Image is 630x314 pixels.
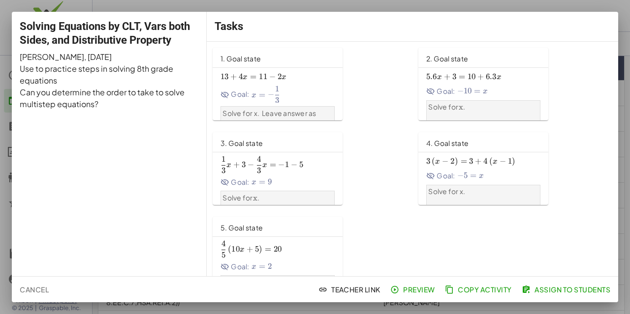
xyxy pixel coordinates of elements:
button: Assign to Students [520,281,614,298]
i: Goal State is hidden. [220,262,229,271]
span: 1 [221,154,225,164]
a: 2. Goal stateGoal:Solve for . [418,48,612,120]
span: + [444,72,450,82]
span: Teacher Link [320,285,380,294]
span: x [479,172,484,180]
span: ) [455,156,458,166]
span: x [483,87,488,95]
span: 5 [299,160,303,170]
span: 1 [285,160,289,170]
span: x [226,161,231,169]
span: Goal: [220,261,250,272]
span: 2 [268,261,272,271]
span: x [253,193,257,203]
span: Goal: [426,86,455,96]
i: Goal State is hidden. [426,171,435,180]
span: = [470,171,476,180]
span: 4. Goal state [426,139,469,147]
span: ( [489,156,493,166]
span: = [259,90,265,100]
span: x [252,263,256,271]
span: + [477,72,484,82]
span: + [475,156,481,166]
span: 10 [231,244,240,254]
button: Cancel [16,281,53,298]
span: x [282,73,286,81]
span: 13 [220,72,229,82]
span: ) [512,156,515,166]
span: ( [432,156,435,166]
span: ​ [225,156,226,167]
span: Cancel [20,285,49,294]
span: 3 [469,156,473,166]
span: = [265,244,271,254]
span: − [269,72,276,82]
span: − [248,160,254,170]
i: Goal State is hidden. [220,90,229,99]
span: ​ [279,86,280,97]
span: = [250,72,256,82]
span: = [474,86,480,96]
span: Solving Equations by CLT, Vars both Sides, and Distributive Property [20,20,190,46]
span: − [268,90,274,100]
span: = [259,261,265,271]
a: 3. Goal stateGoal:Solve for . [213,132,407,205]
span: ​ [225,241,226,252]
span: 3 [452,72,456,82]
span: Assign to Students [524,285,610,294]
span: 1. Goal state [220,54,261,63]
span: 4 [257,154,261,164]
span: , [DATE] [84,52,112,62]
span: Copy Activity [447,285,512,294]
i: Goal State is hidden. [426,87,435,96]
span: Goal: [426,171,455,181]
span: x [497,73,502,81]
span: = [459,72,465,82]
div: Tasks [207,12,618,41]
span: 10 [468,72,476,82]
span: ​ [261,156,262,167]
span: 1 [508,156,512,166]
span: = [270,160,276,170]
span: + [247,244,253,254]
span: 5 [221,250,225,260]
i: Goal State is hidden. [220,178,229,187]
a: 5. Goal stateGoal:Solve for x. [213,217,612,289]
span: − [278,160,284,170]
span: + [233,160,240,170]
span: + [230,72,237,82]
span: 4 [221,239,225,249]
span: 4 [483,156,487,166]
a: 4. Goal stateGoal:Solve for x. [418,132,612,205]
span: 11 [259,72,267,82]
span: x [252,91,256,99]
span: Goal: [220,86,250,103]
a: Preview [388,281,439,298]
span: x [252,178,256,186]
p: Solve for x. [428,187,538,197]
span: 5.6 [426,72,437,82]
span: 5. Goal state [220,223,263,232]
span: x [262,161,267,169]
span: x [243,73,248,81]
span: − [457,86,464,96]
p: Can you determine the order to take to solve multistep equations? [20,86,199,110]
span: Goal: [220,177,250,187]
span: [PERSON_NAME] [20,52,84,62]
span: 3 [257,166,261,175]
span: 2 [450,156,454,166]
button: Teacher Link [316,281,384,298]
p: Use to practice steps in solving 8th grade equations [20,63,199,86]
span: x [493,158,498,166]
span: = [461,156,467,166]
span: 3 [275,95,279,105]
span: x [435,158,440,166]
p: Solve for x. Leave answer as integer or fraction in simplest form. [222,109,332,138]
span: 3 [426,156,430,166]
span: 9 [268,177,272,187]
span: 10 [464,86,472,96]
span: x [437,73,442,81]
span: 1 [275,84,279,94]
span: ( [228,244,231,254]
span: Preview [392,285,435,294]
